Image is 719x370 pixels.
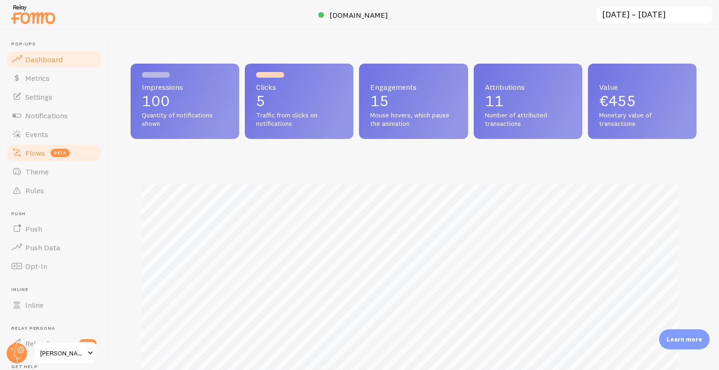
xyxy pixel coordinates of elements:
img: fomo-relay-logo-orange.svg [10,2,57,26]
a: Settings [6,87,102,106]
span: Metrics [25,73,50,83]
a: Rules [6,181,102,200]
span: Relay Persona [25,339,73,348]
span: Attributions [485,83,571,91]
span: Mouse hovers, which pause the animation [370,111,456,128]
a: Theme [6,162,102,181]
a: Events [6,125,102,144]
p: 100 [142,94,228,109]
div: Learn more [659,329,710,349]
p: 5 [256,94,342,109]
a: Inline [6,296,102,314]
span: [PERSON_NAME]-test-store [40,348,85,359]
a: [PERSON_NAME]-test-store [34,342,97,364]
span: Notifications [25,111,68,120]
a: Push Data [6,238,102,257]
a: Dashboard [6,50,102,69]
span: Settings [25,92,52,102]
span: €455 [599,92,636,110]
a: Relay Persona new [6,334,102,353]
span: new [79,339,96,348]
span: Rules [25,186,44,195]
span: Relay Persona [11,326,102,332]
a: Notifications [6,106,102,125]
span: Engagements [370,83,456,91]
span: Events [25,130,48,139]
p: 15 [370,94,456,109]
span: beta [51,149,70,157]
span: Theme [25,167,49,176]
span: Value [599,83,685,91]
span: Dashboard [25,55,63,64]
a: Metrics [6,69,102,87]
span: Push Data [25,243,60,252]
span: Inline [11,287,102,293]
span: Pop-ups [11,41,102,47]
span: Clicks [256,83,342,91]
span: Push [11,211,102,217]
span: Monetary value of transactions [599,111,685,128]
span: Quantity of notifications shown [142,111,228,128]
a: Push [6,219,102,238]
span: Get Help [11,364,102,370]
span: Push [25,224,42,233]
span: Opt-In [25,261,47,271]
a: Opt-In [6,257,102,276]
span: Number of attributed transactions [485,111,571,128]
span: Impressions [142,83,228,91]
p: 11 [485,94,571,109]
span: Inline [25,300,44,310]
p: Learn more [667,335,702,344]
a: Flows beta [6,144,102,162]
span: Traffic from clicks on notifications [256,111,342,128]
span: Flows [25,148,45,158]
